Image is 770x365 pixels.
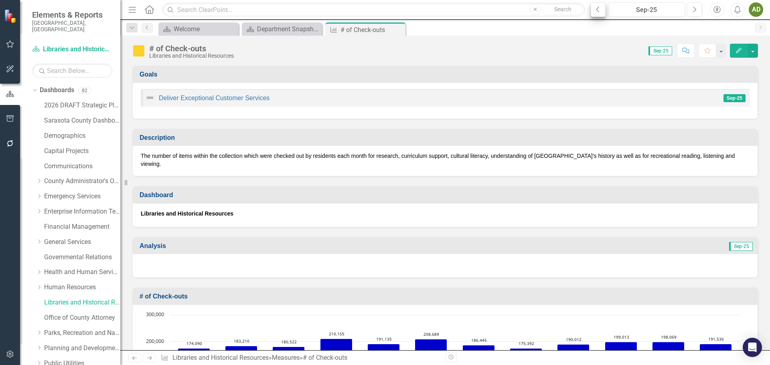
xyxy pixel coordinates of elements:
[4,9,18,23] img: ClearPoint Strategy
[161,353,439,363] div: » »
[234,338,249,344] text: 183,210
[146,337,164,345] text: 200,000
[661,334,677,340] text: 198,069
[44,298,120,307] a: Libraries and Historical Resources
[257,24,320,34] div: Department Snapshot
[140,242,458,250] h3: Analysis
[423,331,439,337] text: 208,689
[186,341,202,346] text: 174,090
[611,5,682,15] div: Sep-25
[32,64,112,78] input: Search Below...
[40,86,74,95] a: Dashboards
[44,192,120,201] a: Emergency Services
[78,87,91,94] div: 82
[140,192,754,199] h3: Dashboard
[471,337,487,343] text: 186,445
[44,329,120,338] a: Parks, Recreation and Natural Resources
[44,313,120,323] a: Office of County Attorney
[723,94,746,102] span: Sep-25
[708,336,724,342] text: 191,536
[32,45,112,54] a: Libraries and Historical Resources
[149,44,234,53] div: # of Check-outs
[149,53,234,59] div: Libraries and Historical Resources
[145,93,155,103] img: Not Defined
[281,339,297,345] text: 180,522
[44,283,120,292] a: Human Resources
[44,147,120,156] a: Capital Projects
[159,95,270,101] a: Deliver Exceptional Customer Services
[749,2,763,17] button: AD
[141,210,233,217] strong: Libraries and Historical Resources
[44,268,120,277] a: Health and Human Services
[44,162,120,171] a: Communications
[566,337,582,342] text: 190,012
[303,354,347,361] div: # of Check-outs
[44,207,120,216] a: Enterprise Information Technology
[44,131,120,141] a: Demographics
[162,3,585,17] input: Search ClearPoint...
[44,116,120,125] a: Sarasota County Dashboard
[140,134,754,141] h3: Description
[32,10,112,20] span: Elements & Reports
[329,331,344,337] text: 210,155
[608,2,685,17] button: Sep-25
[543,4,583,15] button: Search
[554,6,571,12] span: Search
[172,354,269,361] a: Libraries and Historical Resources
[340,25,403,35] div: # of Check-outs
[132,44,145,57] img: Caution
[140,293,754,300] h3: # of Check-outs
[174,24,237,34] div: Welcome
[44,344,120,353] a: Planning and Development Services
[141,152,750,168] p: The number of items within the collection which were checked out by residents each month for rese...
[519,341,534,346] text: 175,392
[376,336,392,342] text: 191,135
[44,177,120,186] a: County Administrator's Office
[140,71,754,78] h3: Goals
[44,101,120,110] a: 2026 DRAFT Strategic Plan
[614,334,629,340] text: 199,013
[146,311,164,318] text: 300,000
[729,242,753,251] span: Sep-25
[32,20,112,33] small: [GEOGRAPHIC_DATA], [GEOGRAPHIC_DATA]
[743,338,762,357] div: Open Intercom Messenger
[44,253,120,262] a: Governmental Relations
[160,24,237,34] a: Welcome
[44,238,120,247] a: General Services
[272,354,300,361] a: Measures
[44,222,120,232] a: Financial Management
[648,46,672,55] span: Sep-25
[244,24,320,34] a: Department Snapshot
